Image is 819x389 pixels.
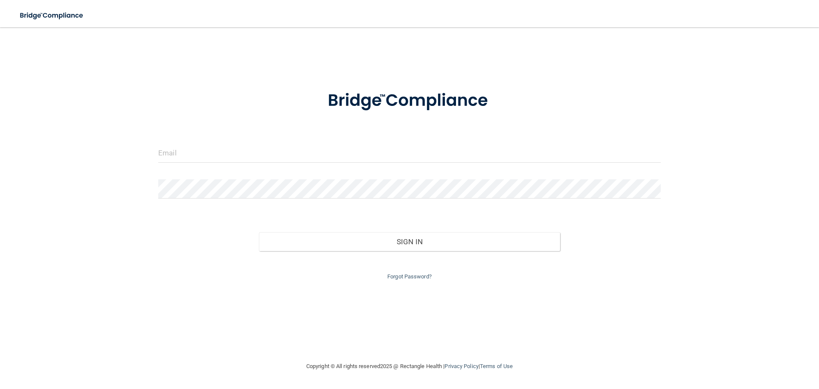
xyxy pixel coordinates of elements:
[13,7,91,24] img: bridge_compliance_login_screen.278c3ca4.svg
[387,273,432,280] a: Forgot Password?
[310,79,509,123] img: bridge_compliance_login_screen.278c3ca4.svg
[480,363,513,369] a: Terms of Use
[444,363,478,369] a: Privacy Policy
[158,143,661,163] input: Email
[254,353,565,380] div: Copyright © All rights reserved 2025 @ Rectangle Health | |
[259,232,561,251] button: Sign In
